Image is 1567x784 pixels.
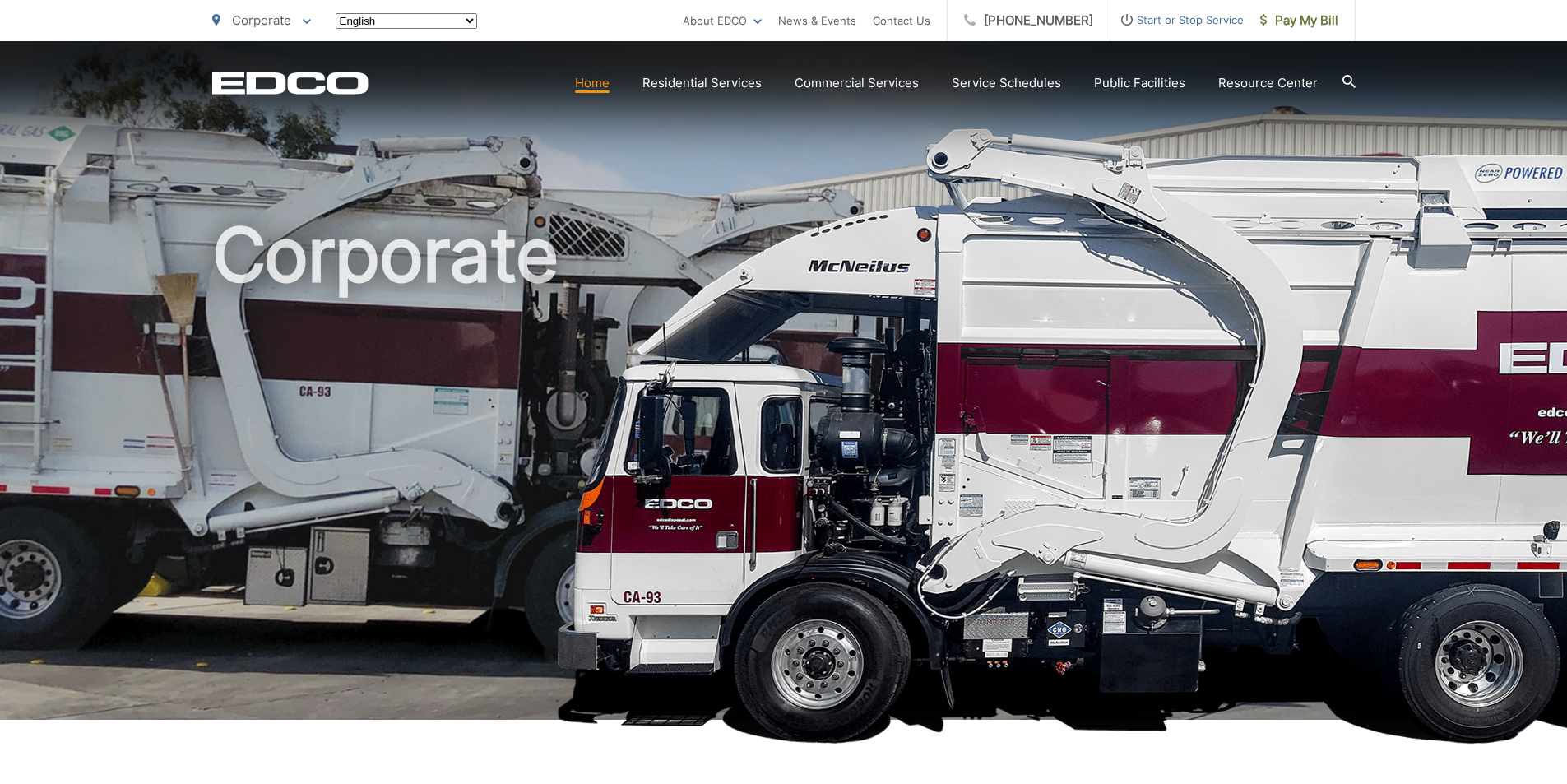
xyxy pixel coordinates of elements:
[952,73,1061,93] a: Service Schedules
[575,73,610,93] a: Home
[642,73,762,93] a: Residential Services
[683,11,762,30] a: About EDCO
[795,73,919,93] a: Commercial Services
[1094,73,1185,93] a: Public Facilities
[1218,73,1318,93] a: Resource Center
[232,12,291,28] span: Corporate
[778,11,856,30] a: News & Events
[873,11,930,30] a: Contact Us
[212,72,369,95] a: EDCD logo. Return to the homepage.
[336,13,477,29] select: Select a language
[212,214,1356,735] h1: Corporate
[1260,11,1338,30] span: Pay My Bill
